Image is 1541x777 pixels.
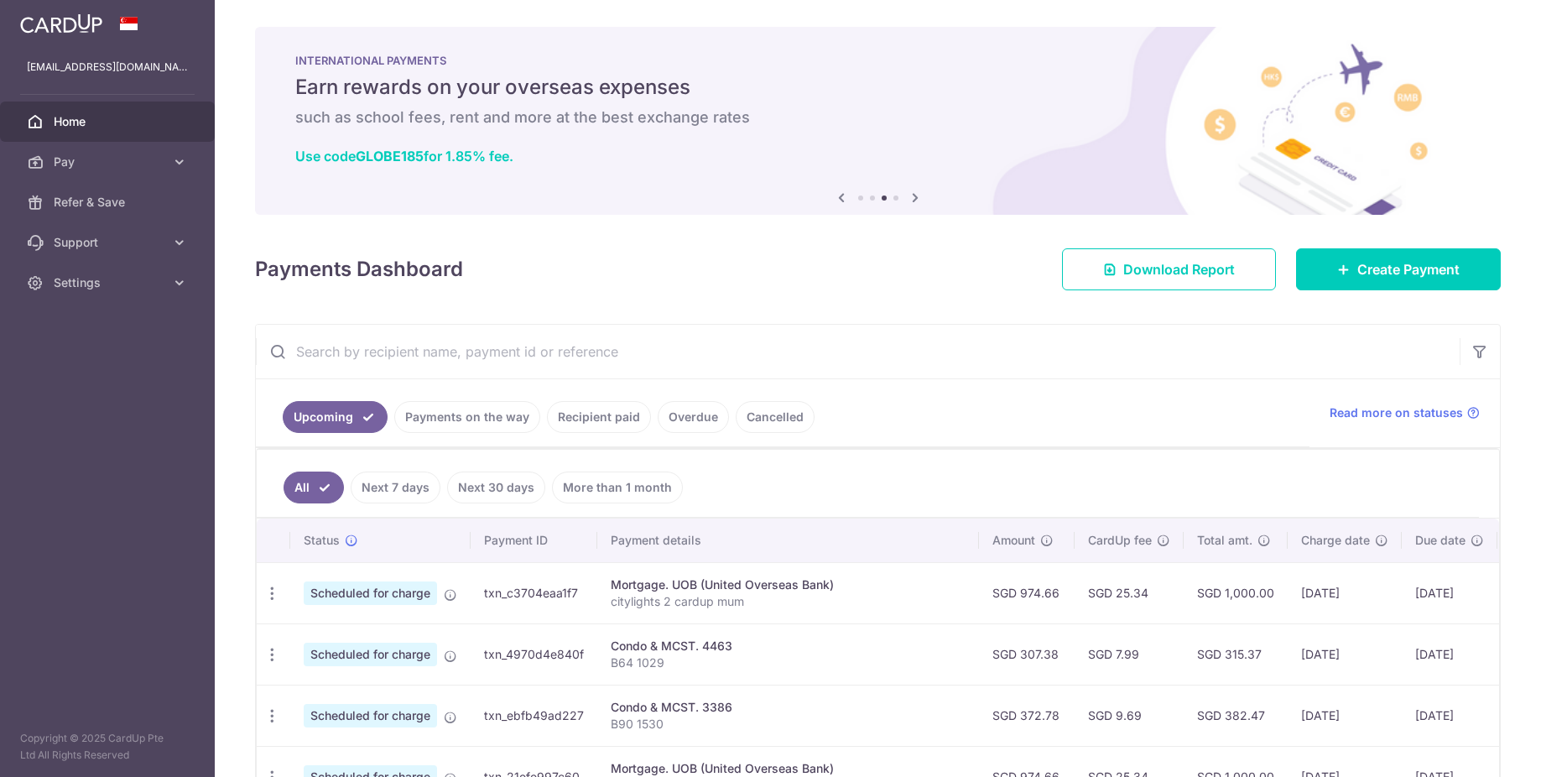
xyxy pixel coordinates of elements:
[992,532,1035,549] span: Amount
[611,760,966,777] div: Mortgage. UOB (United Overseas Bank)
[1288,685,1402,746] td: [DATE]
[255,27,1501,215] img: International Payment Banner
[471,685,597,746] td: txn_ebfb49ad227
[1402,685,1497,746] td: [DATE]
[1123,259,1235,279] span: Download Report
[304,532,340,549] span: Status
[1415,532,1466,549] span: Due date
[255,254,463,284] h4: Payments Dashboard
[552,472,683,503] a: More than 1 month
[1288,623,1402,685] td: [DATE]
[54,234,164,251] span: Support
[295,74,1460,101] h5: Earn rewards on your overseas expenses
[1075,562,1184,623] td: SGD 25.34
[284,472,344,503] a: All
[1357,259,1460,279] span: Create Payment
[54,274,164,291] span: Settings
[1062,248,1276,290] a: Download Report
[356,148,424,164] b: GLOBE185
[1184,623,1288,685] td: SGD 315.37
[1184,685,1288,746] td: SGD 382.47
[1301,532,1370,549] span: Charge date
[1330,404,1463,421] span: Read more on statuses
[283,401,388,433] a: Upcoming
[611,576,966,593] div: Mortgage. UOB (United Overseas Bank)
[1296,248,1501,290] a: Create Payment
[1288,562,1402,623] td: [DATE]
[471,519,597,562] th: Payment ID
[1433,727,1524,769] iframe: Opens a widget where you can find more information
[394,401,540,433] a: Payments on the way
[304,704,437,727] span: Scheduled for charge
[611,654,966,671] p: B64 1029
[304,581,437,605] span: Scheduled for charge
[447,472,545,503] a: Next 30 days
[351,472,440,503] a: Next 7 days
[1088,532,1152,549] span: CardUp fee
[304,643,437,666] span: Scheduled for charge
[611,638,966,654] div: Condo & MCST. 4463
[54,194,164,211] span: Refer & Save
[256,325,1460,378] input: Search by recipient name, payment id or reference
[547,401,651,433] a: Recipient paid
[1402,562,1497,623] td: [DATE]
[295,107,1460,128] h6: such as school fees, rent and more at the best exchange rates
[471,562,597,623] td: txn_c3704eaa1f7
[1197,532,1252,549] span: Total amt.
[611,593,966,610] p: citylights 2 cardup mum
[471,623,597,685] td: txn_4970d4e840f
[1075,623,1184,685] td: SGD 7.99
[1330,404,1480,421] a: Read more on statuses
[979,562,1075,623] td: SGD 974.66
[736,401,815,433] a: Cancelled
[54,113,164,130] span: Home
[295,54,1460,67] p: INTERNATIONAL PAYMENTS
[979,685,1075,746] td: SGD 372.78
[27,59,188,76] p: [EMAIL_ADDRESS][DOMAIN_NAME]
[611,716,966,733] p: B90 1530
[54,154,164,170] span: Pay
[658,401,729,433] a: Overdue
[20,13,102,34] img: CardUp
[1184,562,1288,623] td: SGD 1,000.00
[295,148,513,164] a: Use codeGLOBE185for 1.85% fee.
[1402,623,1497,685] td: [DATE]
[611,699,966,716] div: Condo & MCST. 3386
[979,623,1075,685] td: SGD 307.38
[597,519,979,562] th: Payment details
[1075,685,1184,746] td: SGD 9.69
